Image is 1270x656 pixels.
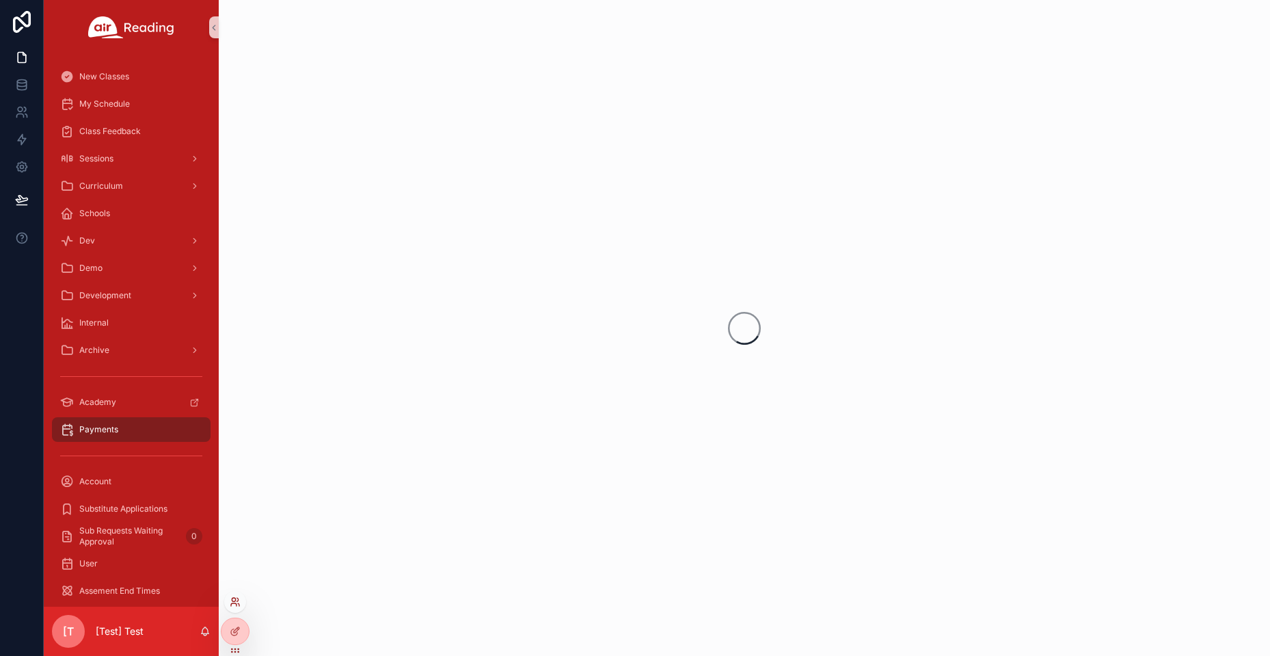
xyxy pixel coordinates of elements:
[79,476,111,487] span: Account
[52,174,211,198] a: Curriculum
[52,417,211,442] a: Payments
[79,181,123,192] span: Curriculum
[79,153,113,164] span: Sessions
[79,558,98,569] span: User
[52,524,211,549] a: Sub Requests Waiting Approval0
[52,201,211,226] a: Schools
[52,119,211,144] a: Class Feedback
[79,99,130,109] span: My Schedule
[52,146,211,171] a: Sessions
[79,263,103,274] span: Demo
[186,528,202,545] div: 0
[52,579,211,603] a: Assement End Times
[79,345,109,356] span: Archive
[79,71,129,82] span: New Classes
[79,317,109,328] span: Internal
[79,503,167,514] span: Substitute Applications
[52,469,211,494] a: Account
[52,551,211,576] a: User
[52,283,211,308] a: Development
[88,16,174,38] img: App logo
[52,228,211,253] a: Dev
[63,623,74,640] span: [T
[52,92,211,116] a: My Schedule
[79,397,116,408] span: Academy
[79,208,110,219] span: Schools
[52,64,211,89] a: New Classes
[52,390,211,415] a: Academy
[79,525,180,547] span: Sub Requests Waiting Approval
[96,625,144,638] p: [Test] Test
[52,497,211,521] a: Substitute Applications
[52,338,211,363] a: Archive
[79,424,118,435] span: Payments
[52,311,211,335] a: Internal
[44,55,219,607] div: scrollable content
[79,126,141,137] span: Class Feedback
[79,235,95,246] span: Dev
[79,290,131,301] span: Development
[52,256,211,280] a: Demo
[79,586,160,596] span: Assement End Times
